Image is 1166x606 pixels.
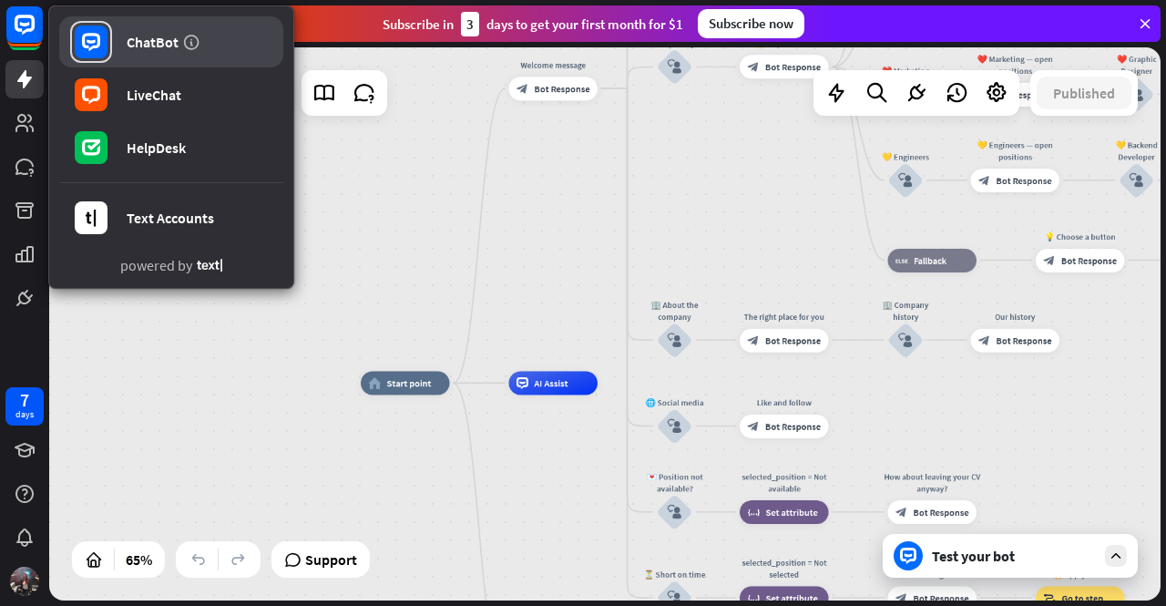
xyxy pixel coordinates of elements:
span: Bot Response [913,506,968,518]
span: Set attribute [766,592,818,604]
div: 3 [461,12,479,36]
span: Bot Response [765,334,821,346]
i: block_user_input [898,173,913,188]
i: block_user_input [668,60,682,75]
span: Bot Response [1061,254,1117,266]
i: home_2 [368,377,381,389]
i: block_user_input [1130,173,1144,188]
span: Fallback [914,254,946,266]
div: 7 [20,392,29,408]
i: block_goto [1043,592,1056,604]
span: Bot Response [765,61,821,73]
span: Support [305,545,357,574]
div: 🌐 Social media [639,396,711,408]
div: ❤️ Marketing — open positions [962,53,1069,77]
i: block_bot_response [747,420,759,432]
i: block_set_attribute [747,592,760,604]
div: Subscribe in days to get your first month for $1 [383,12,683,36]
div: 65% [120,545,158,574]
span: Bot Response [996,334,1051,346]
span: Bot Response [534,83,589,95]
div: 💛 Engineers [870,150,941,162]
div: Welcome message [500,59,607,71]
div: 🏢 Company history [870,299,941,323]
i: block_user_input [668,505,682,519]
div: days [15,408,34,421]
i: block_user_input [668,591,682,605]
i: block_bot_response [978,174,990,186]
i: block_user_input [898,334,913,348]
span: Bot Response [765,420,821,432]
div: Like and follow [731,396,837,408]
a: 7 days [5,387,44,426]
i: block_bot_response [978,334,990,346]
div: 💡 Choose a button [1027,231,1133,242]
div: selected_position = Not selected [731,557,837,580]
i: block_user_input [1130,87,1144,102]
span: Set attribute [766,506,818,518]
div: Subscribe now [698,9,804,38]
span: Bot Response [996,88,1051,100]
div: selected_position = Not available [731,470,837,494]
div: The right place for you [731,311,837,323]
div: 💌 Position not available? [639,470,711,494]
i: block_user_input [668,334,682,348]
i: block_set_attribute [747,506,760,518]
div: 🏢 About the company [639,299,711,323]
div: Short on time? Leave a message [879,557,986,580]
i: block_bot_response [1043,254,1055,266]
button: Published [1037,77,1131,109]
span: Start point [387,377,432,389]
i: block_fallback [895,254,908,266]
div: 💛 Engineers — open positions [962,139,1069,162]
span: Bot Response [913,592,968,604]
i: block_bot_response [517,83,528,95]
div: Our history [962,311,1069,323]
i: block_user_input [668,419,682,434]
i: block_bot_response [747,334,759,346]
i: block_bot_response [747,61,759,73]
i: block_bot_response [895,506,907,518]
div: Test your bot [932,547,1096,565]
div: ❤️ Marketing [870,65,941,77]
span: AI Assist [534,377,568,389]
div: How about leaving your CV anyway? [879,470,986,494]
div: ⏳ Short on time [639,569,711,580]
i: block_bot_response [895,592,907,604]
button: Open LiveChat chat widget [15,7,69,62]
span: Go to step [1062,592,1104,604]
div: Go to 🔥 Apply now — start [1027,569,1133,580]
span: Bot Response [996,174,1051,186]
